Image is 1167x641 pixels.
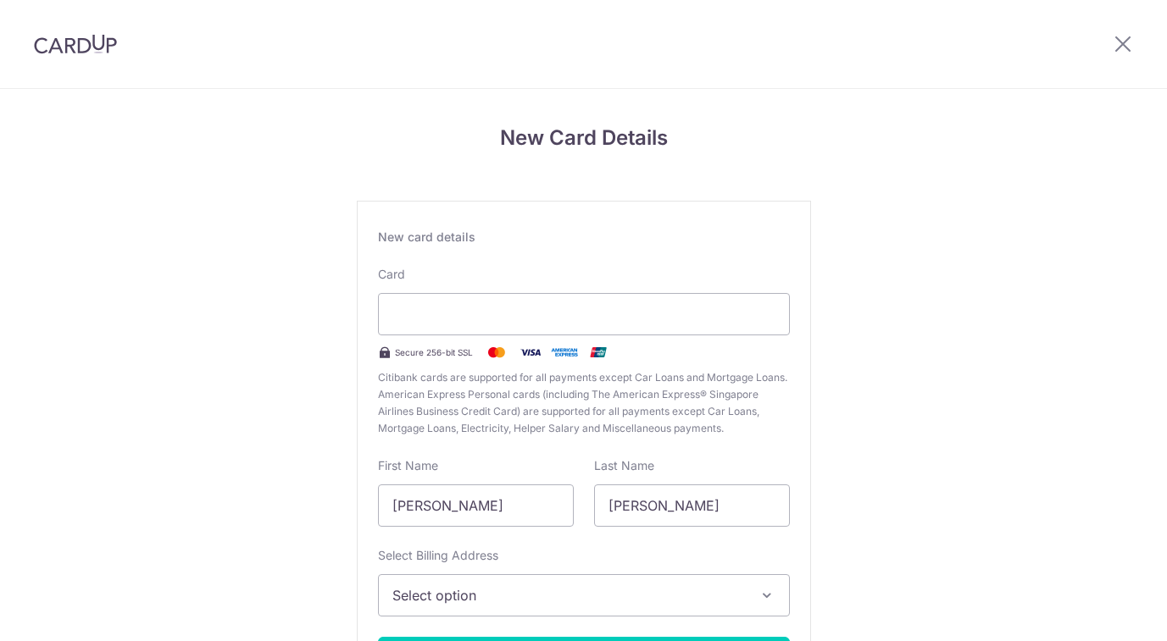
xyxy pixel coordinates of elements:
[480,342,514,362] img: Mastercard
[378,457,438,474] label: First Name
[581,342,615,362] img: .alt.unionpay
[357,123,811,153] h4: New Card Details
[378,574,790,616] button: Select option
[378,229,790,246] div: New card details
[378,547,498,564] label: Select Billing Address
[378,484,574,527] input: Cardholder First Name
[378,369,790,437] span: Citibank cards are supported for all payments except Car Loans and Mortgage Loans. American Expre...
[392,585,745,605] span: Select option
[34,34,117,54] img: CardUp
[514,342,547,362] img: Visa
[395,345,473,359] span: Secure 256-bit SSL
[594,457,654,474] label: Last Name
[547,342,581,362] img: .alt.amex
[392,304,775,324] iframe: Secure card payment input frame
[594,484,790,527] input: Cardholder Last Name
[378,266,405,283] label: Card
